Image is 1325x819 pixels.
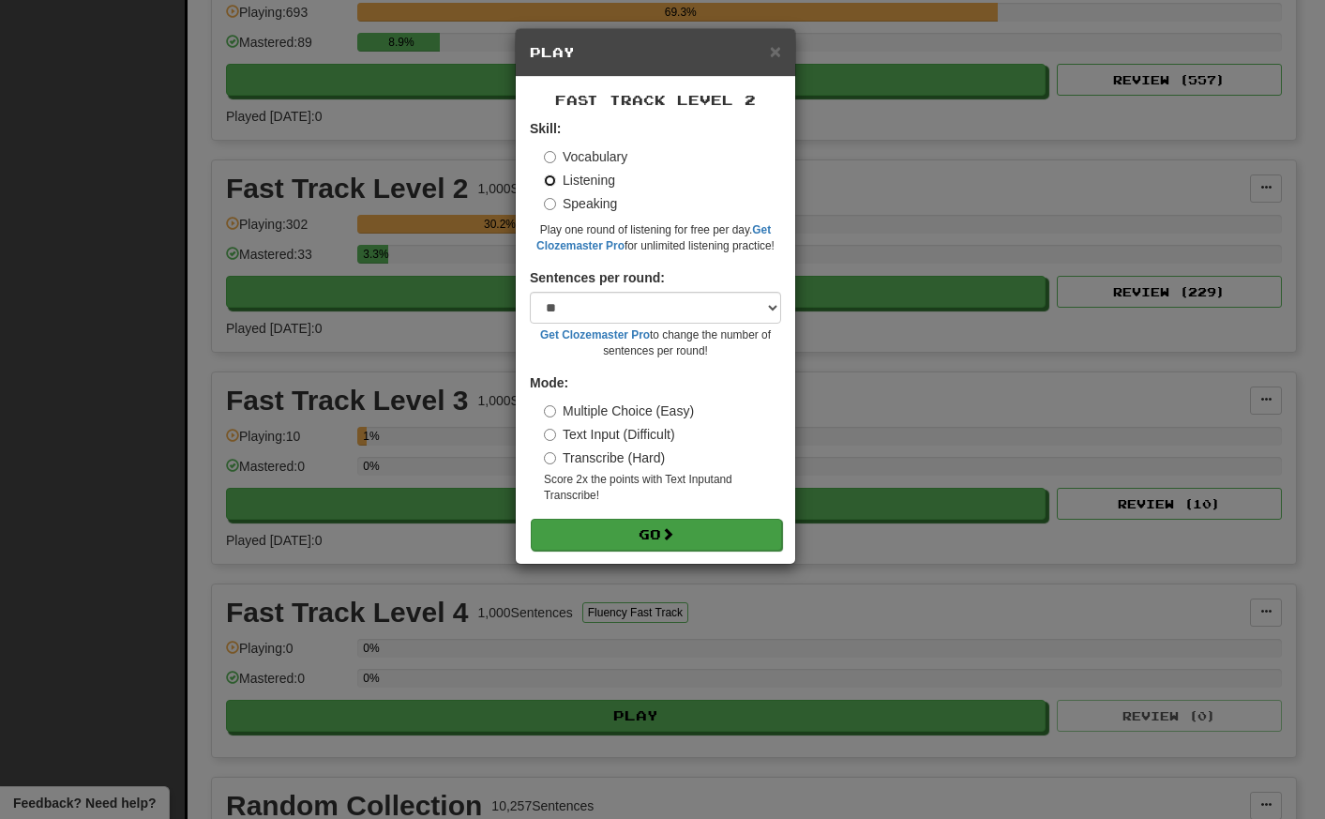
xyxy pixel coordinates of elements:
strong: Mode: [530,375,568,390]
small: Play one round of listening for free per day. for unlimited listening practice! [530,222,781,254]
input: Transcribe (Hard) [544,452,556,464]
label: Speaking [544,194,617,213]
label: Text Input (Difficult) [544,425,675,444]
small: to change the number of sentences per round! [530,327,781,359]
h5: Play [530,43,781,62]
input: Multiple Choice (Easy) [544,405,556,417]
small: Score 2x the points with Text Input and Transcribe ! [544,472,781,504]
span: × [770,40,781,62]
button: Go [531,519,782,551]
input: Speaking [544,198,556,210]
span: Fast Track Level 2 [555,92,756,108]
a: Get Clozemaster Pro [540,328,650,341]
label: Transcribe (Hard) [544,448,665,467]
label: Sentences per round: [530,268,665,287]
input: Listening [544,174,556,187]
label: Listening [544,171,615,190]
label: Vocabulary [544,147,627,166]
label: Multiple Choice (Easy) [544,402,694,420]
input: Vocabulary [544,151,556,163]
input: Text Input (Difficult) [544,429,556,441]
strong: Skill: [530,121,561,136]
button: Close [770,41,781,61]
